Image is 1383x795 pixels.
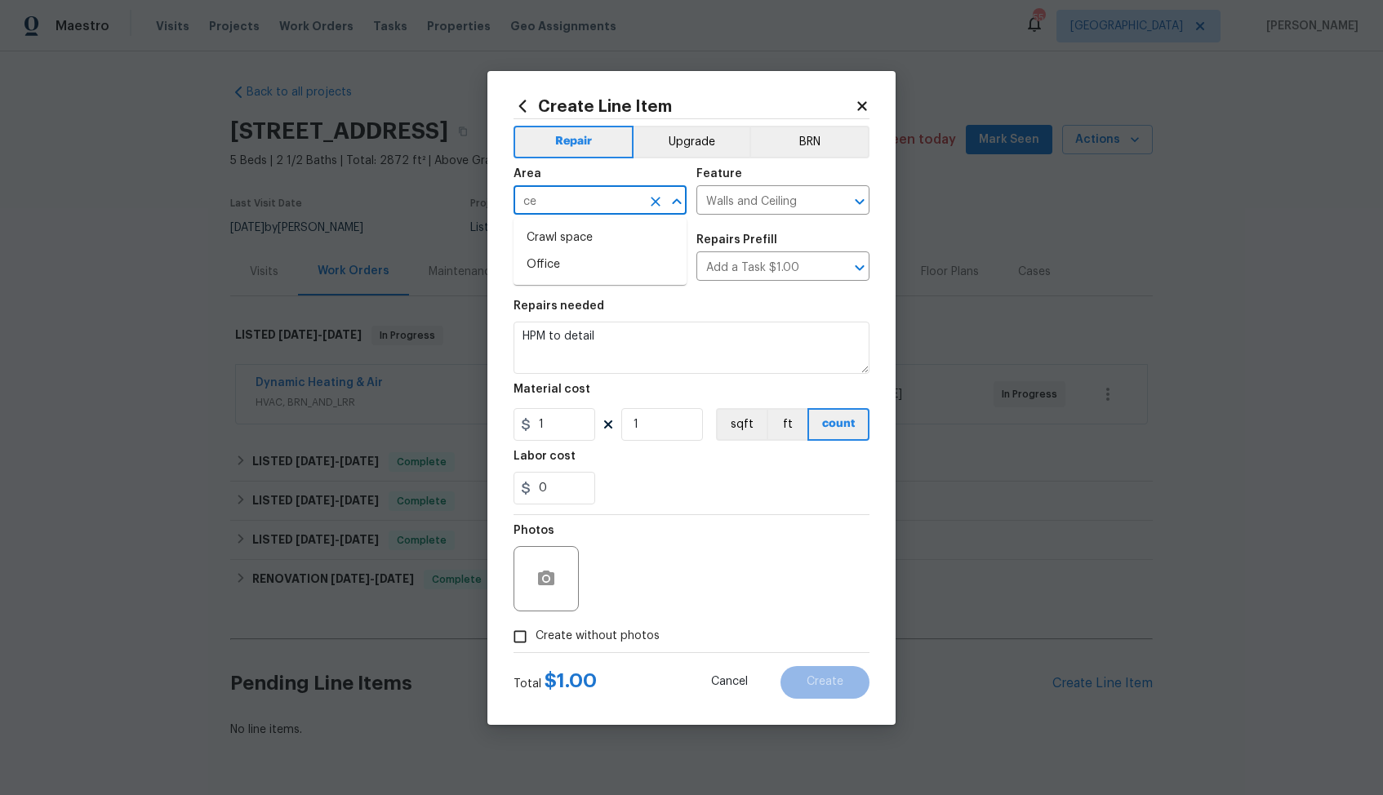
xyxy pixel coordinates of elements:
h5: Labor cost [514,451,576,462]
span: $ 1.00 [545,671,597,691]
h2: Create Line Item [514,97,855,115]
button: sqft [716,408,767,441]
h5: Area [514,168,541,180]
button: Open [848,190,871,213]
span: Create [807,676,843,688]
h5: Material cost [514,384,590,395]
button: Upgrade [634,126,750,158]
span: Cancel [711,676,748,688]
span: Create without photos [536,628,660,645]
li: Office [514,251,687,278]
button: Open [848,256,871,279]
button: Cancel [685,666,774,699]
button: Create [780,666,869,699]
button: BRN [749,126,869,158]
h5: Repairs needed [514,300,604,312]
button: Repair [514,126,634,158]
h5: Repairs Prefill [696,234,777,246]
textarea: HPM to detail [514,322,869,374]
h5: Feature [696,168,742,180]
button: Clear [644,190,667,213]
button: Close [665,190,688,213]
div: Total [514,673,597,692]
li: Crawl space [514,224,687,251]
h5: Photos [514,525,554,536]
button: ft [767,408,807,441]
button: count [807,408,869,441]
